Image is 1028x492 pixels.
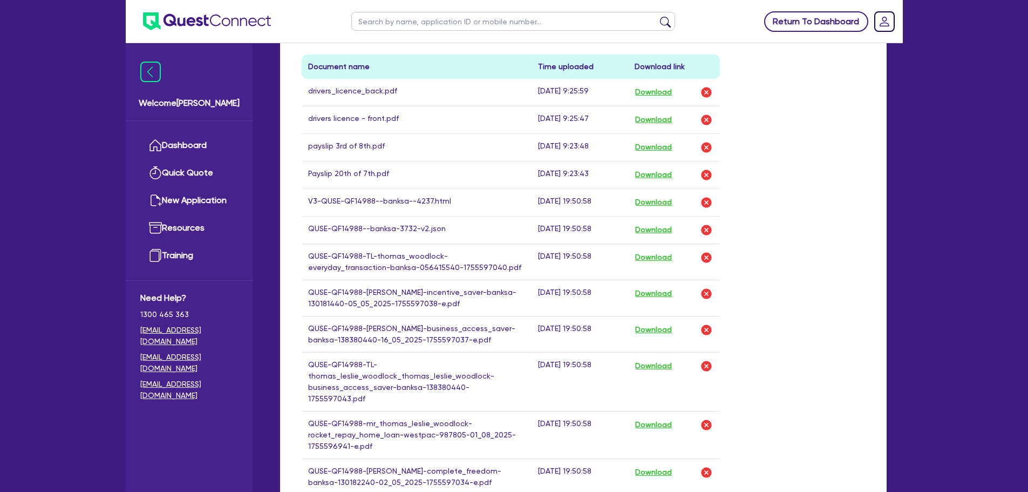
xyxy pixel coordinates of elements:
[140,379,238,401] a: [EMAIL_ADDRESS][DOMAIN_NAME]
[700,224,713,237] img: delete-icon
[700,419,713,432] img: delete-icon
[532,280,628,316] td: [DATE] 19:50:58
[532,316,628,352] td: [DATE] 19:50:58
[302,411,532,459] td: QUSE-QF14988-mr_thomas_leslie_woodlock-rocket_repay_home_loan-westpac-987805-01_08_2025-175559694...
[302,244,532,280] td: QUSE-QF14988-TL-thomas_woodlock-everyday_transaction-banksa-056415540-1755597040.pdf
[700,141,713,154] img: delete-icon
[140,309,238,320] span: 1300 465 363
[302,280,532,316] td: QUSE-QF14988-[PERSON_NAME]-incentive_saver-banksa-130181440-05_05_2025-1755597038-e.pdf
[140,187,238,214] a: New Application
[140,159,238,187] a: Quick Quote
[532,244,628,280] td: [DATE] 19:50:58
[140,62,161,82] img: icon-menu-close
[635,359,672,373] button: Download
[532,161,628,188] td: [DATE] 9:23:43
[635,223,672,237] button: Download
[302,133,532,161] td: payslip 3rd of 8th.pdf
[143,12,271,30] img: quest-connect-logo-blue
[302,352,532,411] td: QUSE-QF14988-TL-thomas_leslie_woodlock_thomas_leslie_woodlock-business_access_saver-banksa-138380...
[635,113,672,127] button: Download
[140,242,238,269] a: Training
[302,216,532,244] td: QUSE-QF14988--banksa-3732-v2.json
[635,418,672,432] button: Download
[635,196,672,210] button: Download
[532,188,628,216] td: [DATE] 19:50:58
[635,251,672,265] button: Download
[635,85,672,99] button: Download
[532,133,628,161] td: [DATE] 9:23:48
[149,194,162,207] img: new-application
[149,166,162,179] img: quick-quote
[140,325,238,347] a: [EMAIL_ADDRESS][DOMAIN_NAME]
[302,316,532,352] td: QUSE-QF14988-[PERSON_NAME]-business_access_saver-banksa-138380440-16_05_2025-1755597037-e.pdf
[139,97,240,110] span: Welcome [PERSON_NAME]
[635,323,672,337] button: Download
[302,161,532,188] td: Payslip 20th of 7th.pdf
[628,55,720,79] th: Download link
[700,323,713,336] img: delete-icon
[140,214,238,242] a: Resources
[149,221,162,234] img: resources
[870,8,898,36] a: Dropdown toggle
[532,55,628,79] th: Time uploaded
[700,169,713,181] img: delete-icon
[700,360,713,373] img: delete-icon
[532,216,628,244] td: [DATE] 19:50:58
[700,196,713,209] img: delete-icon
[532,106,628,133] td: [DATE] 9:25:47
[302,79,532,106] td: drivers_licence_back.pdf
[302,188,532,216] td: V3-QUSE-QF14988--banksa--4237.html
[532,352,628,411] td: [DATE] 19:50:58
[635,140,672,154] button: Download
[140,352,238,374] a: [EMAIL_ADDRESS][DOMAIN_NAME]
[700,251,713,264] img: delete-icon
[700,466,713,479] img: delete-icon
[351,12,675,31] input: Search by name, application ID or mobile number...
[532,79,628,106] td: [DATE] 9:25:59
[149,249,162,262] img: training
[700,86,713,99] img: delete-icon
[532,411,628,459] td: [DATE] 19:50:58
[635,466,672,480] button: Download
[140,292,238,305] span: Need Help?
[635,168,672,182] button: Download
[700,287,713,300] img: delete-icon
[700,113,713,126] img: delete-icon
[302,106,532,133] td: drivers licence - front.pdf
[764,11,868,32] a: Return To Dashboard
[635,287,672,301] button: Download
[302,55,532,79] th: Document name
[140,132,238,159] a: Dashboard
